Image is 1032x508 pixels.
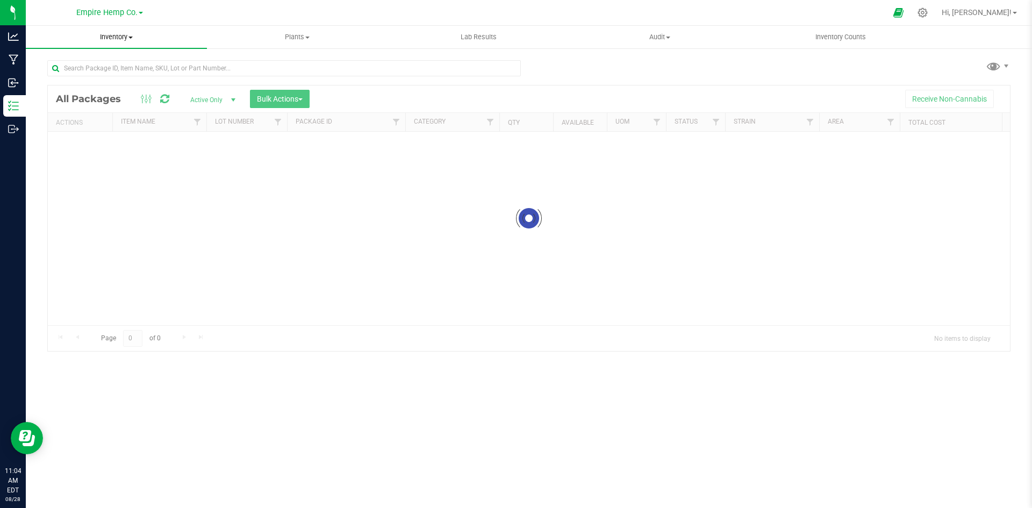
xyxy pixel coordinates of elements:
[886,2,911,23] span: Open Ecommerce Menu
[8,54,19,65] inline-svg: Manufacturing
[8,31,19,42] inline-svg: Analytics
[8,124,19,134] inline-svg: Outbound
[916,8,929,18] div: Manage settings
[388,26,569,48] a: Lab Results
[570,32,750,42] span: Audit
[446,32,511,42] span: Lab Results
[26,32,207,42] span: Inventory
[47,60,521,76] input: Search Package ID, Item Name, SKU, Lot or Part Number...
[8,77,19,88] inline-svg: Inbound
[207,32,388,42] span: Plants
[801,32,880,42] span: Inventory Counts
[76,8,138,17] span: Empire Hemp Co.
[207,26,388,48] a: Plants
[750,26,931,48] a: Inventory Counts
[8,101,19,111] inline-svg: Inventory
[569,26,750,48] a: Audit
[5,466,21,495] p: 11:04 AM EDT
[11,422,43,454] iframe: Resource center
[5,495,21,503] p: 08/28
[942,8,1012,17] span: Hi, [PERSON_NAME]!
[26,26,207,48] a: Inventory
